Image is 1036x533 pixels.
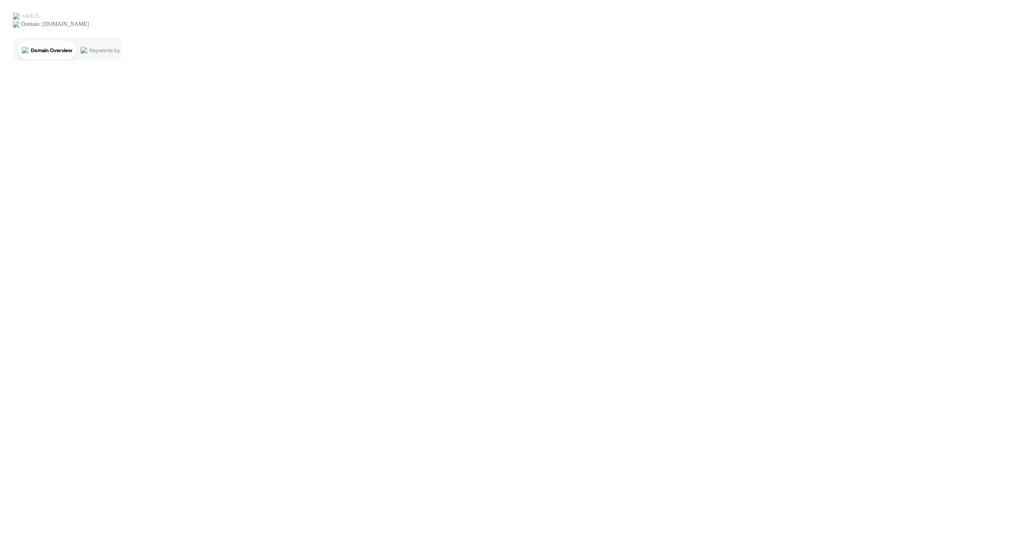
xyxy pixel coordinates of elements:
img: tab_keywords_by_traffic_grey.svg [81,47,87,53]
div: Domain Overview [31,48,72,53]
div: Keywords by Traffic [89,48,136,53]
img: tab_domain_overview_orange.svg [22,47,28,53]
div: v 4.0.25 [23,13,40,19]
img: website_grey.svg [13,21,19,27]
div: Domain: [DOMAIN_NAME] [21,21,89,27]
img: logo_orange.svg [13,13,19,19]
